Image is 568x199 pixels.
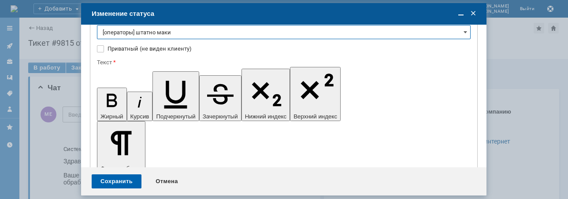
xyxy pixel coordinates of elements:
span: Зачеркнутый [203,113,238,120]
span: Курсив [130,113,149,120]
button: Курсив [127,92,153,121]
span: Подчеркнутый [156,113,195,120]
div: Текст [97,59,469,65]
span: Закрыть [469,9,478,18]
button: Формат абзаца [97,121,145,173]
span: Свернуть (Ctrl + M) [457,9,465,18]
span: Нижний индекс [245,113,287,120]
span: Жирный [100,113,123,120]
button: Нижний индекс [241,69,290,121]
div: Изменение статуса [92,10,478,18]
label: Приватный (не виден клиенту) [108,45,469,52]
button: Верхний индекс [290,67,341,121]
button: Зачеркнутый [199,75,241,121]
button: Жирный [97,88,127,121]
button: Подчеркнутый [152,71,199,121]
span: Формат абзаца [100,165,142,172]
span: Верхний индекс [293,113,337,120]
